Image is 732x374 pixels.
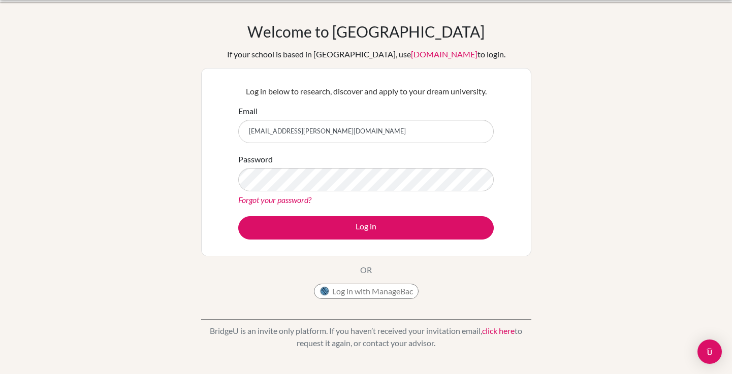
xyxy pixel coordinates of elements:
[247,22,485,41] h1: Welcome to [GEOGRAPHIC_DATA]
[238,105,258,117] label: Email
[360,264,372,276] p: OR
[238,216,494,240] button: Log in
[697,339,722,364] div: Open Intercom Messenger
[411,49,478,59] a: [DOMAIN_NAME]
[238,85,494,97] p: Log in below to research, discover and apply to your dream university.
[482,326,515,335] a: click here
[238,153,273,165] label: Password
[201,325,531,349] p: BridgeU is an invite only platform. If you haven’t received your invitation email, to request it ...
[314,284,419,299] button: Log in with ManageBac
[238,195,311,205] a: Forgot your password?
[227,48,505,60] div: If your school is based in [GEOGRAPHIC_DATA], use to login.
